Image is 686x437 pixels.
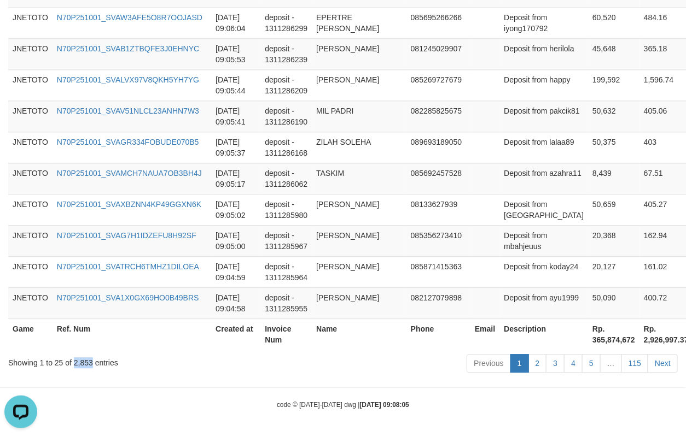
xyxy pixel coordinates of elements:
strong: [DATE] 09:08:05 [360,401,409,409]
a: N70P251001_SVAV51NLCL23ANHN7W3 [57,107,199,115]
td: 50,632 [588,101,640,132]
td: 085356273410 [406,225,470,256]
td: deposit - 1311286168 [260,132,312,163]
td: 50,659 [588,194,640,225]
td: Deposit from pakcik81 [499,101,588,132]
a: N70P251001_SVAB1ZTBQFE3J0EHNYC [57,44,199,53]
td: JNETOTO [8,225,53,256]
td: [DATE] 09:05:37 [211,132,260,163]
th: Description [499,318,588,350]
td: [DATE] 09:05:17 [211,163,260,194]
a: 115 [621,354,648,373]
td: JNETOTO [8,38,53,69]
a: 1 [510,354,529,373]
td: [DATE] 09:05:00 [211,225,260,256]
th: Game [8,318,53,350]
a: N70P251001_SVAGR334FOBUDE070B5 [57,138,199,146]
td: JNETOTO [8,287,53,318]
a: 5 [582,354,601,373]
td: EPERTRE [PERSON_NAME] [312,7,406,38]
td: JNETOTO [8,163,53,194]
td: 20,368 [588,225,640,256]
td: [PERSON_NAME] [312,38,406,69]
th: Invoice Num [260,318,312,350]
td: Deposit from happy [499,69,588,101]
button: Open LiveChat chat widget [4,4,37,37]
td: [DATE] 09:05:53 [211,38,260,69]
td: deposit - 1311285980 [260,194,312,225]
a: 2 [528,354,547,373]
th: Rp. 365,874,672 [588,318,640,350]
td: [DATE] 09:06:04 [211,7,260,38]
a: N70P251001_SVAXBZNN4KP49GGXN6K [57,200,201,209]
td: deposit - 1311285955 [260,287,312,318]
a: N70P251001_SVATRCH6TMHZ1DILOEA [57,262,199,271]
a: N70P251001_SVA1X0GX69HO0B49BRS [57,293,199,302]
td: deposit - 1311286239 [260,38,312,69]
th: Email [470,318,499,350]
td: 085692457528 [406,163,470,194]
td: ZILAH SOLEHA [312,132,406,163]
td: [DATE] 09:05:44 [211,69,260,101]
a: … [600,354,622,373]
td: 081245029907 [406,38,470,69]
td: JNETOTO [8,256,53,287]
td: 50,090 [588,287,640,318]
td: 8,439 [588,163,640,194]
th: Name [312,318,406,350]
td: deposit - 1311285967 [260,225,312,256]
a: N70P251001_SVAW3AFE5O8R7OOJASD [57,13,202,22]
td: 45,648 [588,38,640,69]
td: 60,520 [588,7,640,38]
td: 199,592 [588,69,640,101]
td: 085269727679 [406,69,470,101]
td: Deposit from ayu1999 [499,287,588,318]
td: MIL PADRI [312,101,406,132]
td: JNETOTO [8,101,53,132]
td: deposit - 1311286209 [260,69,312,101]
small: code © [DATE]-[DATE] dwg | [277,401,409,409]
div: Showing 1 to 25 of 2,853 entries [8,353,278,368]
td: 082285825675 [406,101,470,132]
td: deposit - 1311286190 [260,101,312,132]
a: 4 [564,354,583,373]
th: Ref. Num [53,318,211,350]
a: Previous [467,354,510,373]
td: [PERSON_NAME] [312,256,406,287]
td: 085695266266 [406,7,470,38]
td: JNETOTO [8,69,53,101]
td: 08133627939 [406,194,470,225]
td: 50,375 [588,132,640,163]
td: [DATE] 09:05:02 [211,194,260,225]
a: N70P251001_SVALVX97V8QKH5YH7YG [57,75,199,84]
td: [PERSON_NAME] [312,287,406,318]
td: Deposit from azahra11 [499,163,588,194]
td: TASKIM [312,163,406,194]
td: Deposit from lalaa89 [499,132,588,163]
td: 085871415363 [406,256,470,287]
th: Created at [211,318,260,350]
td: [DATE] 09:04:59 [211,256,260,287]
td: JNETOTO [8,7,53,38]
td: Deposit from mbahjeuus [499,225,588,256]
td: Deposit from herilola [499,38,588,69]
td: [DATE] 09:05:41 [211,101,260,132]
td: Deposit from [GEOGRAPHIC_DATA] [499,194,588,225]
td: JNETOTO [8,132,53,163]
td: 20,127 [588,256,640,287]
td: deposit - 1311286299 [260,7,312,38]
td: [PERSON_NAME] [312,69,406,101]
a: N70P251001_SVAG7H1IDZEFU8H92SF [57,231,196,240]
td: 089693189050 [406,132,470,163]
td: [PERSON_NAME] [312,194,406,225]
th: Phone [406,318,470,350]
td: deposit - 1311285964 [260,256,312,287]
td: JNETOTO [8,194,53,225]
td: Deposit from koday24 [499,256,588,287]
td: 082127079898 [406,287,470,318]
td: [DATE] 09:04:58 [211,287,260,318]
td: Deposit from iyong170792 [499,7,588,38]
a: N70P251001_SVAMCH7NAUA7OB3BH4J [57,169,202,178]
td: [PERSON_NAME] [312,225,406,256]
a: 3 [546,354,565,373]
